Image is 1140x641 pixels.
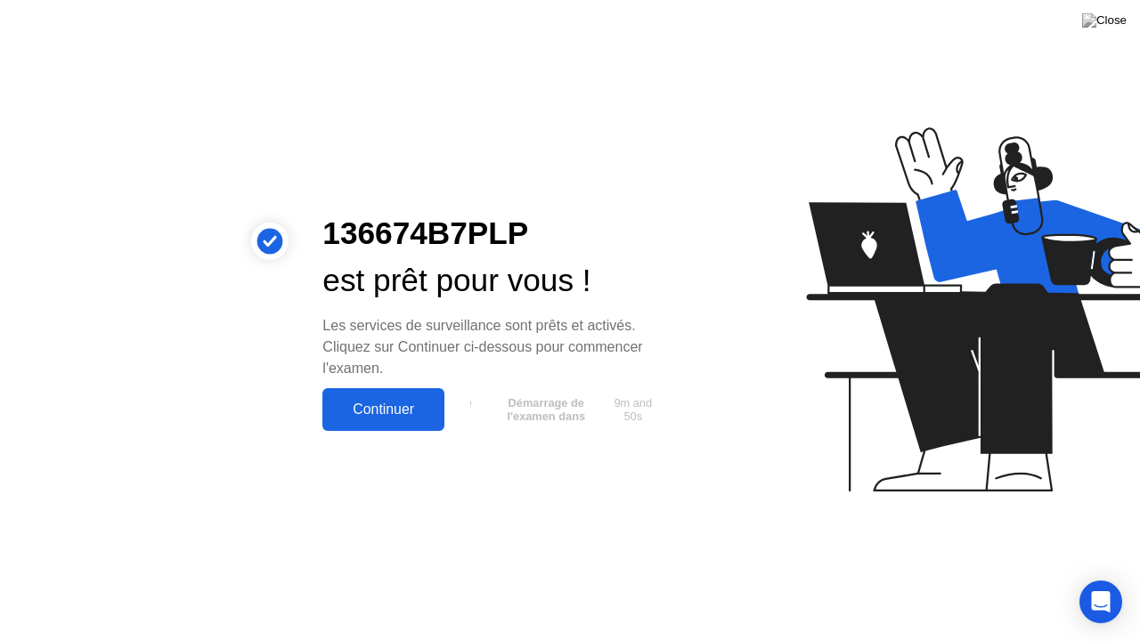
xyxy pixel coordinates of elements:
[453,393,663,426] button: Démarrage de l'examen dans9m and 50s
[322,210,663,257] div: 136674B7PLP
[328,402,439,418] div: Continuer
[610,396,656,423] span: 9m and 50s
[1079,580,1122,623] div: Open Intercom Messenger
[1082,13,1127,28] img: Close
[322,315,663,379] div: Les services de surveillance sont prêts et activés. Cliquez sur Continuer ci-dessous pour commenc...
[322,257,663,304] div: est prêt pour vous !
[322,388,444,431] button: Continuer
